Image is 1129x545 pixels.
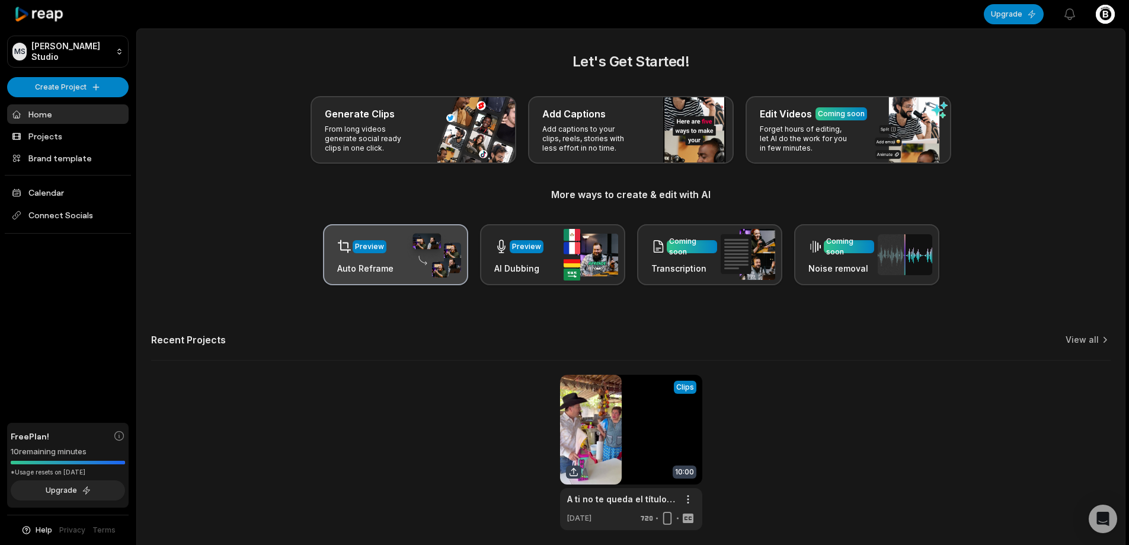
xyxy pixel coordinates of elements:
[1066,334,1099,346] a: View all
[11,446,125,458] div: 10 remaining minutes
[651,262,717,275] h3: Transcription
[36,525,52,536] span: Help
[564,229,618,281] img: ai_dubbing.png
[92,525,116,536] a: Terms
[7,148,129,168] a: Brand template
[7,183,129,202] a: Calendar
[407,232,461,278] img: auto_reframe.png
[721,229,775,280] img: transcription.png
[7,77,129,97] button: Create Project
[11,480,125,501] button: Upgrade
[760,125,852,153] p: Forget hours of editing, let AI do the work for you in few minutes.
[151,334,226,346] h2: Recent Projects
[337,262,394,275] h3: Auto Reframe
[21,525,52,536] button: Help
[12,43,27,60] div: MS
[7,205,129,226] span: Connect Socials
[818,109,865,119] div: Coming soon
[826,236,872,257] div: Coming soon
[542,107,606,121] h3: Add Captions
[355,241,384,252] div: Preview
[11,468,125,477] div: *Usage resets on [DATE]
[31,41,111,62] p: [PERSON_NAME] Studio
[11,430,49,442] span: Free Plan!
[542,125,634,153] p: Add captions to your clips, reels, stories with less effort in no time.
[808,262,874,275] h3: Noise removal
[984,4,1044,24] button: Upgrade
[7,126,129,146] a: Projects
[494,262,543,275] h3: AI Dubbing
[878,234,932,275] img: noise_removal.png
[1089,505,1117,533] div: Open Intercom Messenger
[7,104,129,124] a: Home
[567,493,676,505] a: A ti no te queda el título de Padre, después de que nos dejaste abandonadas
[669,236,715,257] div: Coming soon
[151,51,1111,72] h2: Let's Get Started!
[325,107,395,121] h3: Generate Clips
[151,187,1111,202] h3: More ways to create & edit with AI
[59,525,85,536] a: Privacy
[512,241,541,252] div: Preview
[760,107,812,121] h3: Edit Videos
[325,125,417,153] p: From long videos generate social ready clips in one click.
